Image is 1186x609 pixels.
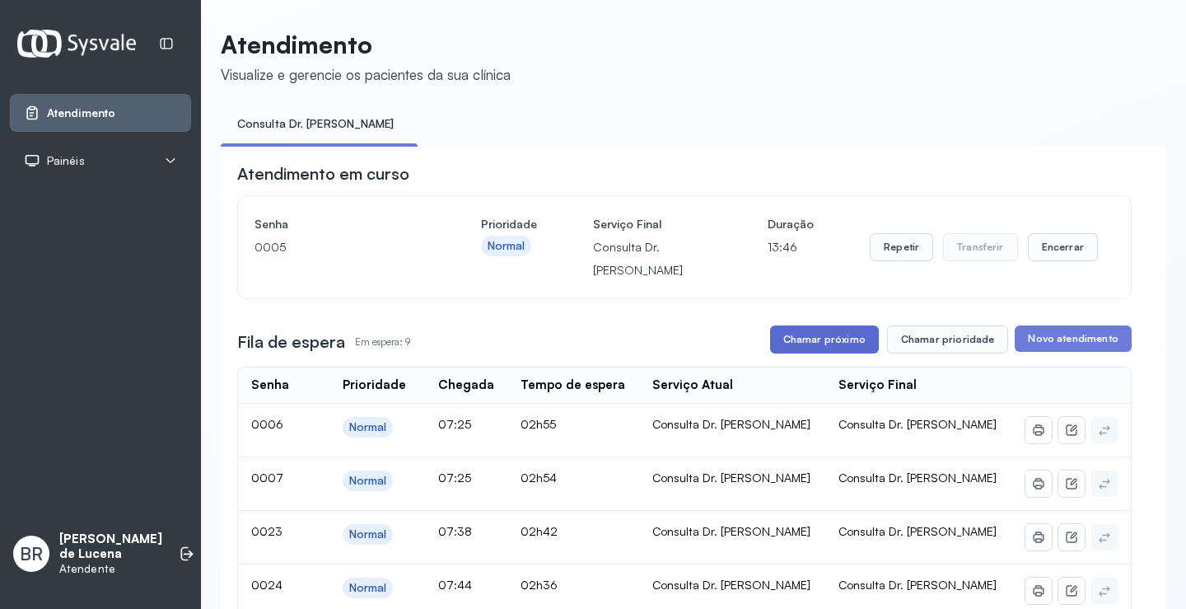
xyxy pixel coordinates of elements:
span: 07:38 [438,524,472,538]
div: Prioridade [343,377,406,393]
div: Senha [251,377,289,393]
p: Em espera: 9 [355,330,410,354]
div: Serviço Final [838,377,917,393]
div: Normal [488,239,525,253]
span: 0023 [251,524,282,538]
p: 13:46 [768,236,814,259]
button: Novo atendimento [1015,326,1131,352]
button: Chamar próximo [770,326,879,354]
span: 07:25 [438,471,471,485]
p: Atendente [59,562,162,576]
div: Consulta Dr. [PERSON_NAME] [652,578,812,593]
div: Tempo de espera [521,377,625,393]
span: 02h55 [521,417,556,431]
button: Repetir [870,233,933,261]
span: 07:25 [438,417,471,431]
button: Encerrar [1028,233,1098,261]
a: Consulta Dr. [PERSON_NAME] [221,110,411,138]
span: 02h36 [521,578,558,592]
span: Consulta Dr. [PERSON_NAME] [838,578,997,592]
span: 0006 [251,417,283,431]
span: 02h54 [521,471,557,485]
span: 0024 [251,578,282,592]
h4: Senha [254,213,425,236]
div: Normal [349,420,387,434]
button: Transferir [943,233,1018,261]
div: Normal [349,581,387,595]
div: Normal [349,474,387,488]
h4: Duração [768,213,814,236]
span: Consulta Dr. [PERSON_NAME] [838,417,997,431]
button: Chamar prioridade [887,326,1009,354]
span: Painéis [47,154,85,168]
h4: Serviço Final [593,213,712,236]
p: 0005 [254,236,425,259]
div: Chegada [438,377,494,393]
h3: Atendimento em curso [237,162,409,185]
h4: Prioridade [481,213,537,236]
h3: Fila de espera [237,330,345,354]
div: Consulta Dr. [PERSON_NAME] [652,524,812,539]
span: Consulta Dr. [PERSON_NAME] [838,524,997,538]
div: Consulta Dr. [PERSON_NAME] [652,471,812,485]
span: 07:44 [438,578,472,592]
div: Visualize e gerencie os pacientes da sua clínica [221,66,511,83]
div: Consulta Dr. [PERSON_NAME] [652,417,812,432]
span: 02h42 [521,524,558,538]
div: Normal [349,527,387,541]
p: [PERSON_NAME] de Lucena [59,532,162,563]
span: Atendimento [47,106,115,120]
span: Consulta Dr. [PERSON_NAME] [838,471,997,485]
span: 0007 [251,471,283,485]
div: Serviço Atual [652,377,733,393]
a: Atendimento [24,105,177,121]
img: Logotipo do estabelecimento [17,30,136,57]
p: Consulta Dr. [PERSON_NAME] [593,236,712,282]
p: Atendimento [221,30,511,59]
